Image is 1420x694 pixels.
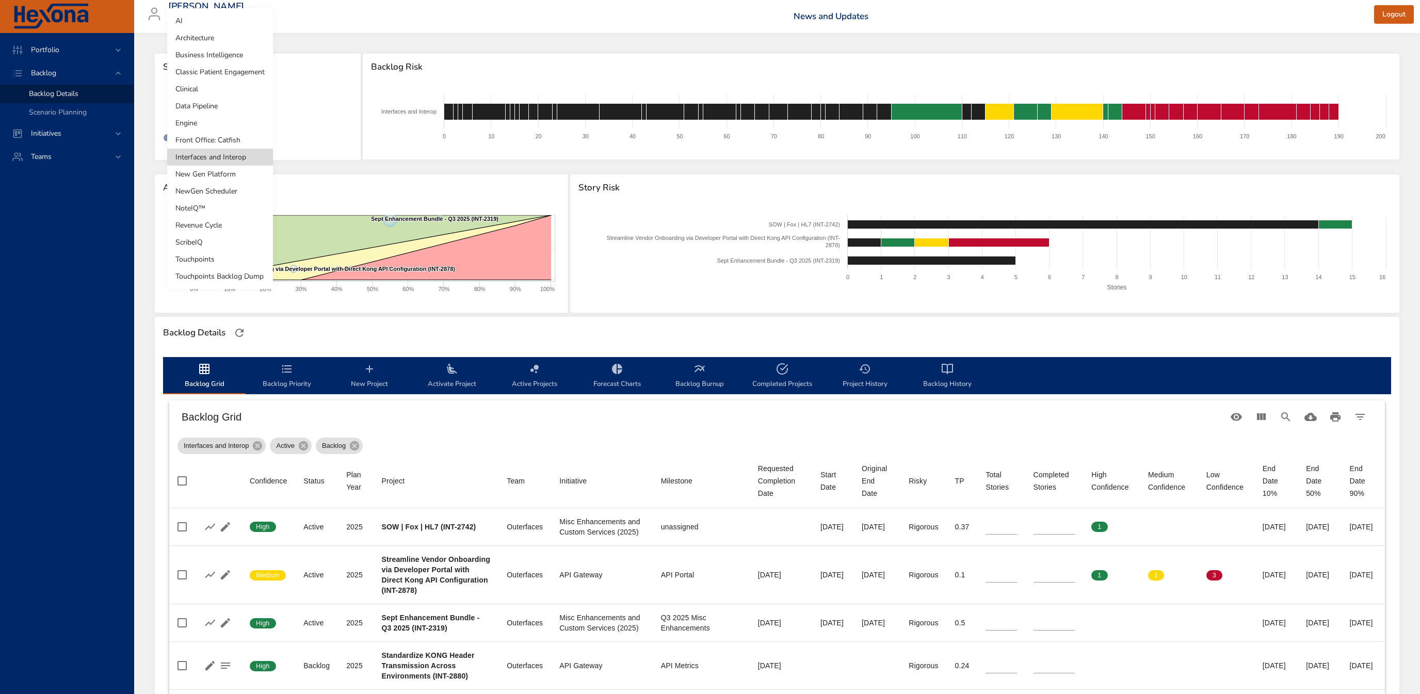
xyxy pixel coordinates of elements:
[167,12,273,29] li: AI
[167,98,273,115] li: Data Pipeline
[167,268,273,285] li: Touchpoints Backlog Dump
[167,217,273,234] li: Revenue Cycle
[167,132,273,149] li: Front Office: Catfish
[167,200,273,217] li: NoteIQ™
[167,80,273,98] li: Clinical
[167,29,273,46] li: Architecture
[167,149,273,166] li: Interfaces and Interop
[167,115,273,132] li: Engine
[167,166,273,183] li: New Gen Platform
[167,183,273,200] li: NewGen Scheduler
[167,63,273,80] li: Classic Patient Engagement
[167,251,273,268] li: Touchpoints
[167,46,273,63] li: Business Intelligence
[167,234,273,251] li: ScribeIQ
